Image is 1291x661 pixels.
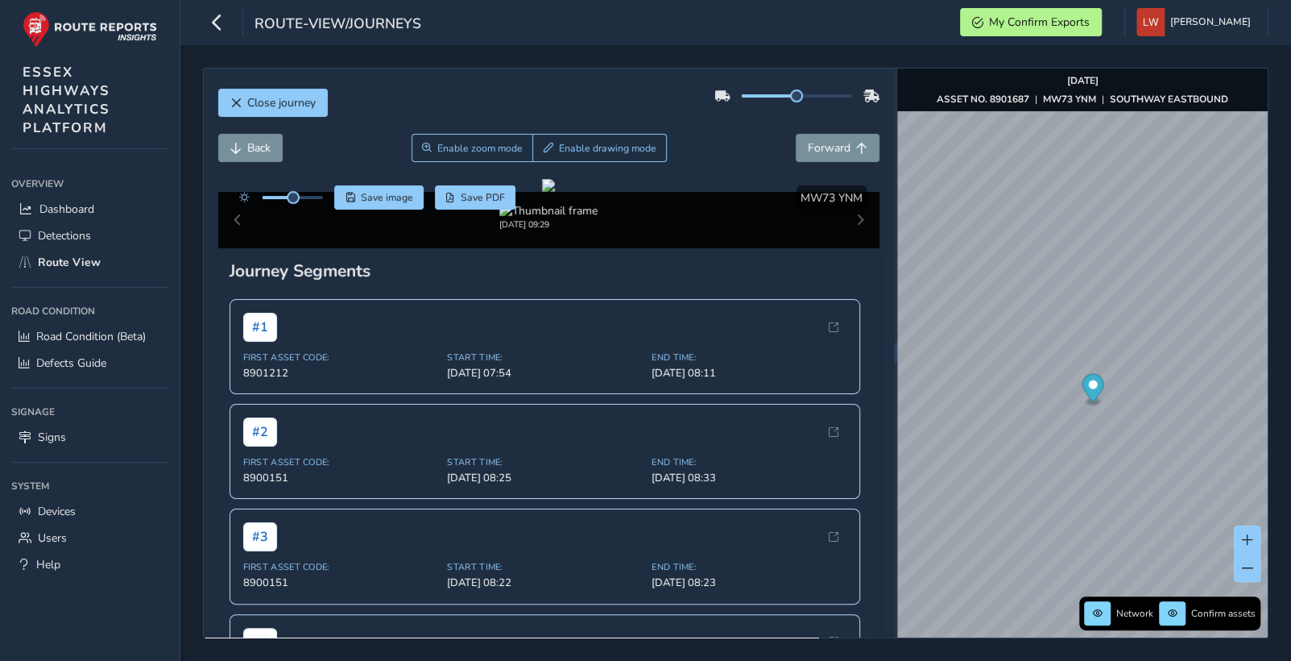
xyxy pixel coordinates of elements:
span: Enable drawing mode [559,142,656,155]
span: ESSEX HIGHWAYS ANALYTICS PLATFORM [23,63,110,137]
span: Start Time: [447,351,642,364]
strong: SOUTHWAY EASTBOUND [1110,93,1228,106]
span: [DATE] 08:23 [652,576,846,590]
span: Signs [38,430,66,445]
span: Users [38,530,67,546]
a: Signs [11,424,168,451]
button: Close journey [218,89,328,117]
strong: ASSET NO. 8901687 [937,93,1029,106]
span: MW73 YNM [801,190,863,206]
span: [DATE] 07:54 [447,366,642,380]
a: Devices [11,498,168,525]
span: End Time: [652,351,846,364]
span: End Time: [652,561,846,573]
button: Back [218,134,283,162]
a: Route View [11,249,168,276]
span: First Asset Code: [243,351,438,364]
span: First Asset Code: [243,561,438,573]
button: My Confirm Exports [960,8,1102,36]
span: First Asset Code: [243,456,438,468]
span: Save image [361,191,413,204]
button: [PERSON_NAME] [1136,8,1256,36]
button: Forward [796,134,879,162]
button: Draw [532,134,667,162]
span: # 4 [243,628,277,657]
div: Journey Segments [230,260,869,282]
strong: [DATE] [1066,74,1098,87]
button: Save [334,185,424,210]
div: Overview [11,172,168,196]
button: PDF [435,185,516,210]
span: Save PDF [461,191,505,204]
span: Close journey [247,95,316,110]
span: Dashboard [39,202,94,217]
span: # 1 [243,313,277,342]
span: My Confirm Exports [989,15,1090,30]
a: Detections [11,222,168,249]
span: Defects Guide [36,355,106,371]
a: Dashboard [11,196,168,222]
span: Start Time: [447,561,642,573]
span: [DATE] 08:33 [652,471,846,485]
img: Thumbnail frame [499,203,598,218]
span: Route View [38,255,101,270]
span: Start Time: [447,456,642,468]
button: Zoom [412,134,533,162]
a: Defects Guide [11,350,168,376]
span: Detections [38,228,91,243]
div: Signage [11,400,168,424]
span: Confirm assets [1191,607,1256,620]
span: 8900151 [243,576,438,590]
span: End Time: [652,456,846,468]
strong: MW73 YNM [1043,93,1096,106]
div: Road Condition [11,299,168,323]
div: System [11,474,168,498]
span: # 3 [243,522,277,551]
span: Devices [38,504,76,519]
span: Back [247,140,271,156]
span: # 2 [243,418,277,447]
a: Help [11,551,168,578]
span: Road Condition (Beta) [36,329,146,344]
span: Forward [808,140,850,156]
a: Road Condition (Beta) [11,323,168,350]
span: [DATE] 08:11 [652,366,846,380]
span: Network [1116,607,1153,620]
span: Enable zoom mode [437,142,523,155]
div: [DATE] 09:29 [499,218,598,231]
span: 8900151 [243,471,438,485]
div: | | [937,93,1228,106]
span: [DATE] 08:22 [447,576,642,590]
span: route-view/journeys [254,14,421,36]
span: [PERSON_NAME] [1170,8,1251,36]
img: diamond-layout [1136,8,1165,36]
span: 8901212 [243,366,438,380]
img: rr logo [23,11,157,48]
span: [DATE] 08:25 [447,471,642,485]
div: Map marker [1082,374,1103,407]
a: Users [11,525,168,551]
span: Help [36,557,60,572]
